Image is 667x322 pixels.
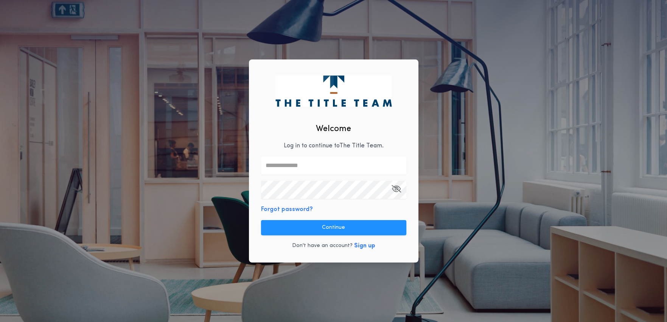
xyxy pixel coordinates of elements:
p: Don't have an account? [292,242,353,250]
h2: Welcome [316,123,351,135]
img: logo [275,75,392,106]
p: Log in to continue to The Title Team . [284,141,384,150]
button: Continue [261,220,406,235]
button: Forgot password? [261,205,313,214]
button: Sign up [354,241,375,250]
